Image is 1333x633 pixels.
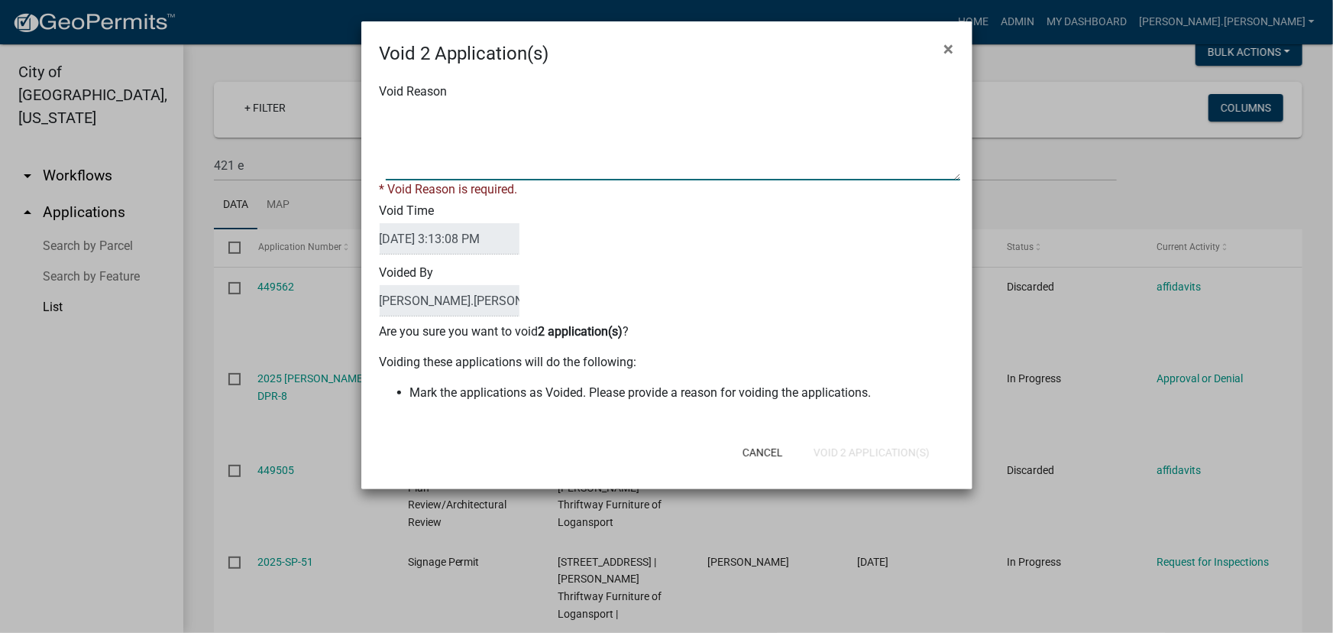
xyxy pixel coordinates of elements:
button: Void 2 Application(s) [801,439,942,466]
li: Mark the applications as Voided. Please provide a reason for voiding the applications. [410,384,954,402]
span: × [944,38,954,60]
button: Close [932,28,966,70]
label: Void Time [380,205,519,255]
input: VoidedBy [380,285,519,316]
b: 2 application(s) [539,324,623,339]
textarea: Void Reason [386,104,960,180]
input: DateTime [380,223,519,255]
button: Cancel [730,439,795,466]
p: Voiding these applications will do the following: [380,353,954,372]
p: Are you sure you want to void ? [380,323,954,341]
div: * Void Reason is required. [380,180,954,199]
label: Voided By [380,267,519,316]
label: Void Reason [380,86,448,98]
h4: Void 2 Application(s) [380,40,549,67]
